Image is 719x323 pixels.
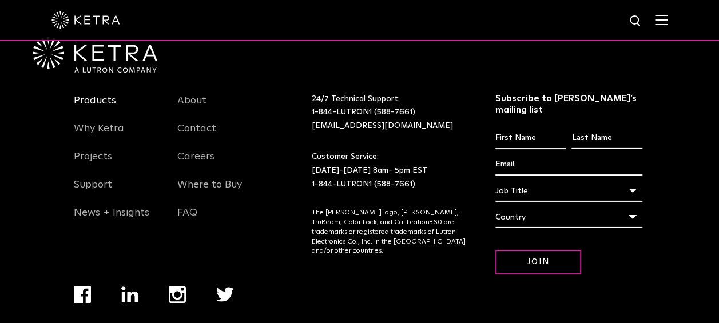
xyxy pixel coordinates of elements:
img: search icon [629,14,643,29]
input: Join [495,250,581,274]
img: ketra-logo-2019-white [51,11,120,29]
a: 1-844-LUTRON1 (588-7661) [312,180,415,188]
p: Customer Service: [DATE]-[DATE] 8am- 5pm EST [312,150,467,191]
a: [EMAIL_ADDRESS][DOMAIN_NAME] [312,122,453,130]
input: Email [495,154,642,176]
img: linkedin [121,286,139,302]
a: News + Insights [74,206,149,233]
a: Contact [177,122,216,149]
a: FAQ [177,206,197,233]
p: The [PERSON_NAME] logo, [PERSON_NAME], TruBeam, Color Lock, and Calibration360 are trademarks or ... [312,208,467,256]
a: 1-844-LUTRON1 (588-7661) [312,108,415,116]
div: Country [495,206,642,228]
img: Ketra-aLutronCo_White_RGB [33,37,157,73]
input: Last Name [571,127,642,149]
img: Hamburger%20Nav.svg [655,14,668,25]
a: Products [74,94,116,121]
div: Job Title [495,180,642,202]
a: Projects [74,150,112,177]
div: Navigation Menu [177,93,264,233]
img: facebook [74,286,91,303]
a: Why Ketra [74,122,124,149]
div: Navigation Menu [74,93,161,233]
input: First Name [495,127,566,149]
a: About [177,94,206,121]
a: Where to Buy [177,178,242,205]
img: instagram [169,286,186,303]
a: Support [74,178,112,205]
a: Careers [177,150,214,177]
h3: Subscribe to [PERSON_NAME]’s mailing list [495,93,642,117]
img: twitter [216,287,234,302]
p: 24/7 Technical Support: [312,93,467,133]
